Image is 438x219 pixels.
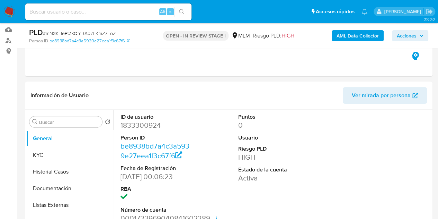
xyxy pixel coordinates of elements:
[43,30,116,37] span: # mN3KHePc1KQmBAb7FKmZ7EoZ
[337,30,379,41] b: AML Data Collector
[238,120,310,130] dd: 0
[27,130,113,147] button: General
[29,27,43,38] b: PLD
[163,31,229,41] p: OPEN - IN REVIEW STAGE I
[361,9,367,15] a: Notificaciones
[27,180,113,197] button: Documentación
[332,30,384,41] button: AML Data Collector
[238,152,310,162] dd: HIGH
[423,16,435,22] span: 3.163.0
[238,166,310,174] dt: Estado de la cuenta
[238,134,310,142] dt: Usuario
[32,119,38,125] button: Buscar
[392,30,428,41] button: Acciones
[397,30,417,41] span: Acciones
[238,113,310,121] dt: Puntos
[238,145,310,153] dt: Riesgo PLD
[27,163,113,180] button: Historial Casos
[120,185,192,193] dt: RBA
[120,141,189,161] a: be8938bd7a4c3a5939e27eea1f3c67f6
[160,8,166,15] span: Alt
[120,206,192,214] dt: Número de cuenta
[175,7,189,17] button: search-icon
[120,172,192,182] dd: [DATE] 00:06:23
[39,119,99,125] input: Buscar
[25,7,191,16] input: Buscar usuario o caso...
[352,87,411,104] span: Ver mirada por persona
[105,119,110,127] button: Volver al orden por defecto
[27,197,113,213] button: Listas Externas
[384,8,423,15] p: loui.hernandezrodriguez@mercadolibre.com.mx
[343,87,427,104] button: Ver mirada por persona
[120,120,192,130] dd: 1833300924
[120,165,192,172] dt: Fecha de Registración
[231,32,250,40] div: MLM
[426,8,433,15] a: Salir
[120,113,192,121] dt: ID de usuario
[253,32,294,40] span: Riesgo PLD:
[169,8,171,15] span: s
[238,173,310,183] dd: Activa
[316,8,355,15] span: Accesos rápidos
[30,92,89,99] h1: Información de Usuario
[50,38,129,44] a: be8938bd7a4c3a5939e27eea1f3c67f6
[29,38,48,44] b: Person ID
[281,32,294,40] span: HIGH
[120,134,192,142] dt: Person ID
[27,147,113,163] button: KYC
